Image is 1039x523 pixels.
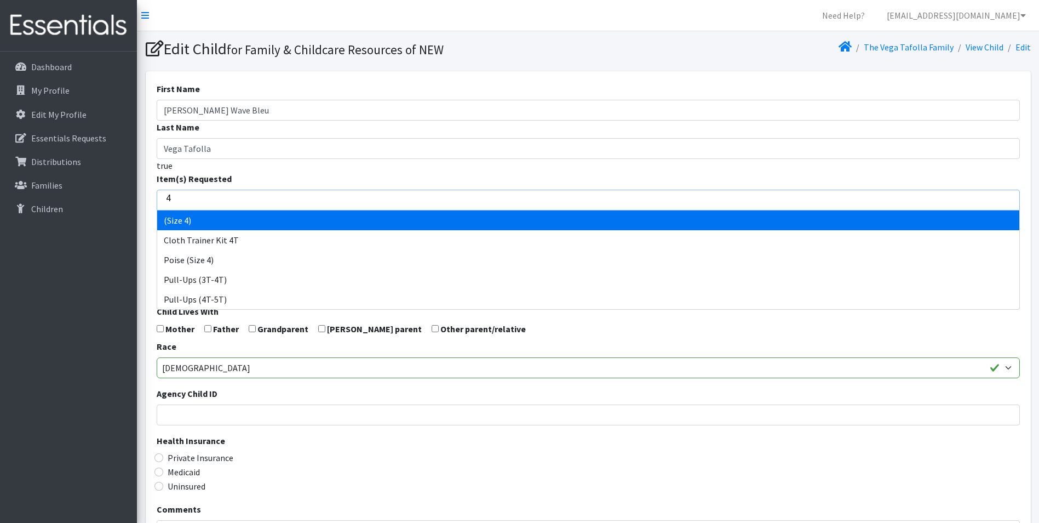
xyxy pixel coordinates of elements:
[327,322,422,336] label: [PERSON_NAME] parent
[966,42,1003,53] a: View Child
[31,109,87,120] p: Edit My Profile
[157,503,201,516] label: Comments
[4,198,133,220] a: Children
[31,180,62,191] p: Families
[1015,42,1031,53] a: Edit
[157,250,1019,270] li: Poise (Size 4)
[157,211,1019,230] li: (Size 4)
[4,127,133,149] a: Essentials Requests
[4,79,133,101] a: My Profile
[157,121,199,134] label: Last Name
[213,322,239,336] label: Father
[864,42,954,53] a: The Vega Tafolla Family
[4,7,133,44] img: HumanEssentials
[440,322,526,336] label: Other parent/relative
[813,4,874,26] a: Need Help?
[4,151,133,173] a: Distributions
[168,451,233,464] label: Private Insurance
[157,305,219,318] label: Child Lives With
[4,104,133,126] a: Edit My Profile
[257,322,308,336] label: Grandparent
[157,172,232,185] label: Item(s) Requested
[31,133,106,144] p: Essentials Requests
[157,340,176,353] label: Race
[4,174,133,196] a: Families
[168,465,200,479] label: Medicaid
[146,39,584,59] h1: Edit Child
[227,42,444,58] small: for Family & Childcare Resources of NEW
[165,322,194,336] label: Mother
[168,480,205,493] label: Uninsured
[157,82,200,95] label: First Name
[31,85,70,96] p: My Profile
[31,203,63,214] p: Children
[157,434,1020,451] legend: Health Insurance
[157,289,1019,309] li: Pull-Ups (4T-5T)
[31,156,81,167] p: Distributions
[31,61,72,72] p: Dashboard
[4,56,133,78] a: Dashboard
[157,230,1019,250] li: Cloth Trainer Kit 4T
[157,270,1019,289] li: Pull-Ups (3T-4T)
[878,4,1035,26] a: [EMAIL_ADDRESS][DOMAIN_NAME]
[157,387,217,400] label: Agency Child ID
